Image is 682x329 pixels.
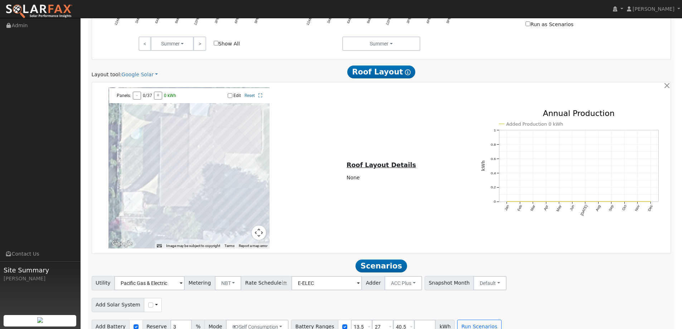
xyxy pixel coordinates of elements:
a: Terms (opens in new tab) [224,244,234,248]
button: Map camera controls [252,226,266,240]
span: Roof Layout [347,66,416,78]
span: 0 kWh [164,93,176,98]
span: Rate Schedule [241,276,292,290]
text: 0.4 [491,171,496,175]
span: Add Solar System [92,298,145,312]
text: 12PM [385,16,393,25]
a: > [193,37,206,51]
text: Annual Production [543,109,614,118]
text: 12AM [306,16,313,25]
text: Nov [634,204,640,212]
circle: onclick="" [518,200,521,203]
a: Reset [245,93,255,98]
text: 3AM [134,16,141,24]
circle: onclick="" [584,200,587,203]
text: 9AM [174,16,180,24]
circle: onclick="" [623,200,626,203]
circle: onclick="" [506,200,508,203]
text: Aug [595,204,601,212]
button: Keyboard shortcuts [157,243,162,248]
input: Run as Scenarios [526,21,530,26]
circle: onclick="" [558,200,561,203]
span: Site Summary [4,265,77,275]
text: 6PM [234,16,240,24]
text: 6PM [426,16,432,24]
input: Select a Rate Schedule [291,276,362,290]
text: 0 [494,200,496,204]
circle: onclick="" [545,200,547,203]
input: Select a Utility [114,276,185,290]
button: + [154,92,162,100]
span: Snapshot Month [425,276,474,290]
button: ACC Plus [384,276,422,290]
text: 12PM [193,16,200,25]
text: 9AM [366,16,372,24]
text: 9PM [446,16,452,24]
button: Summer [342,37,421,51]
img: retrieve [37,317,43,323]
text: Mar [529,204,536,212]
button: Default [473,276,507,290]
text: Jan [504,204,510,211]
text: kWh [481,160,486,171]
circle: onclick="" [649,200,652,203]
text: Sep [608,204,614,212]
text: 0.8 [491,142,496,146]
text: 6AM [346,16,353,24]
text: Jun [569,204,575,211]
span: Layout tool: [92,72,122,77]
text: 0.2 [491,185,496,189]
span: Adder [362,276,385,290]
a: Full Screen [258,93,262,98]
text: 3PM [214,16,220,24]
label: Run as Scenarios [526,21,573,28]
text: Dec [647,204,653,212]
text: Apr [543,204,549,211]
span: Image may be subject to copyright [166,244,220,248]
text: May [556,204,562,212]
text: 12AM [113,16,121,25]
text: Added Production 0 kWh [506,121,563,127]
circle: onclick="" [597,200,600,203]
text: 9PM [253,16,260,24]
a: Report a map error [239,244,267,248]
text: 3AM [326,16,333,24]
a: Google Solar [121,71,158,78]
text: Feb [517,204,523,212]
circle: onclick="" [636,200,639,203]
text: 6AM [154,16,160,24]
label: Show All [214,40,240,48]
text: 0.6 [491,157,496,161]
img: SolarFax [5,4,73,19]
input: Show All [214,41,218,45]
circle: onclick="" [571,200,574,203]
span: Panels: [117,93,131,98]
span: [PERSON_NAME] [633,6,674,12]
u: Roof Layout Details [347,161,416,169]
span: Scenarios [355,260,407,272]
i: Show Help [405,69,411,75]
img: Google [110,239,134,248]
label: Edit [233,93,241,98]
text: Oct [621,204,628,211]
text: [DATE] [580,204,588,216]
div: [PERSON_NAME] [4,275,77,282]
span: Utility [92,276,115,290]
td: None [345,173,417,183]
button: NBT [215,276,242,290]
circle: onclick="" [610,200,613,203]
button: - [133,92,141,100]
button: Summer [151,37,194,51]
text: 3PM [406,16,412,24]
circle: onclick="" [532,200,535,203]
span: 0/37 [143,93,152,98]
text: 1 [494,128,496,132]
a: Open this area in Google Maps (opens a new window) [110,239,134,248]
a: < [139,37,151,51]
span: Metering [184,276,215,290]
